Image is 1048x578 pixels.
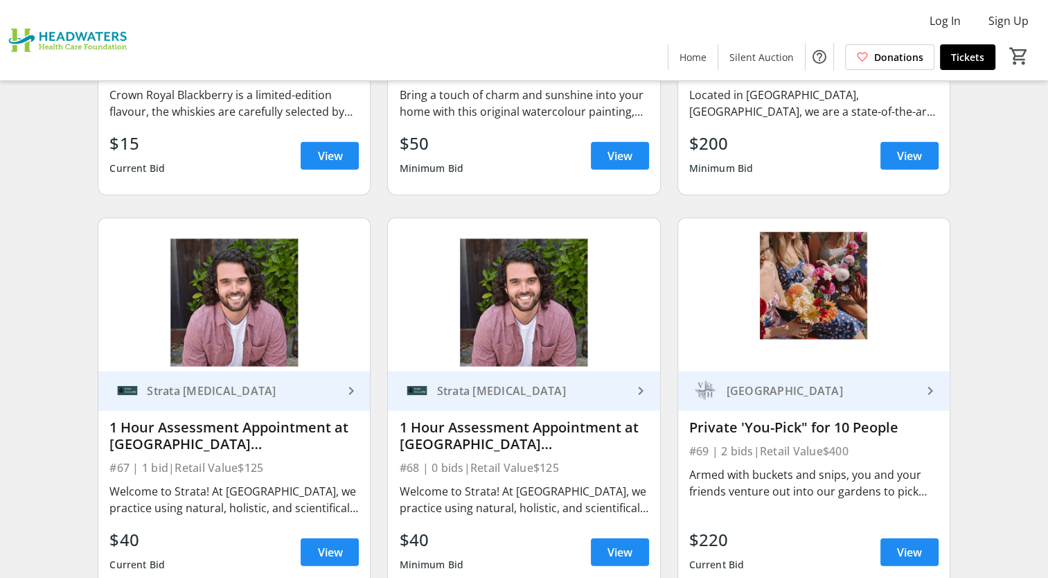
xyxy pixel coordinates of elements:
div: Strata [MEDICAL_DATA] [141,384,342,398]
a: View [880,538,939,566]
span: Sign Up [988,12,1029,29]
div: Private 'You-Pick" for 10 People [689,419,939,436]
div: Armed with buckets and snips, you and your friends venture out into our gardens to pick dahlias a... [689,466,939,500]
a: Donations [845,44,934,70]
span: View [607,148,632,164]
img: 1 Hour Assessment Appointment at Strata Osteopathy (2 of 2 available) [388,218,659,371]
div: Current Bid [689,552,745,577]
a: View [591,142,649,170]
button: Cart [1006,44,1031,69]
div: #67 | 1 bid | Retail Value $125 [109,458,359,478]
a: View [301,142,359,170]
div: $15 [109,131,165,156]
button: Sign Up [977,10,1040,32]
img: Strata Osteopathy [399,375,431,407]
div: Minimum Bid [689,156,754,181]
a: Strata OsteopathyStrata [MEDICAL_DATA] [388,371,659,411]
div: Welcome to Strata! At [GEOGRAPHIC_DATA], we practice using natural, holistic, and scientifically ... [399,483,648,516]
div: $40 [399,527,463,552]
span: View [897,148,922,164]
mat-icon: keyboard_arrow_right [342,383,359,399]
a: View [301,538,359,566]
a: Valhaven Farm[GEOGRAPHIC_DATA] [678,371,950,411]
button: Help [806,43,833,71]
div: Welcome to Strata! At [GEOGRAPHIC_DATA], we practice using natural, holistic, and scientifically ... [109,483,359,516]
div: 1 Hour Assessment Appointment at [GEOGRAPHIC_DATA][MEDICAL_DATA] (2 of 2 available) [399,419,648,453]
div: #68 | 0 bids | Retail Value $125 [399,458,648,478]
div: Located in [GEOGRAPHIC_DATA], [GEOGRAPHIC_DATA], we are a state-of-the-art facility with year-rou... [689,87,939,120]
div: Strata [MEDICAL_DATA] [431,384,632,398]
span: View [607,544,632,561]
a: Home [668,44,718,70]
a: View [880,142,939,170]
a: Silent Auction [718,44,805,70]
div: Minimum Bid [399,552,463,577]
img: 1 Hour Assessment Appointment at Strata Osteopathy (1 of 2 available) [98,218,370,371]
img: Private 'You-Pick" for 10 People [678,218,950,371]
span: View [317,148,342,164]
img: Valhaven Farm [689,375,721,407]
div: Minimum Bid [399,156,463,181]
div: Current Bid [109,156,165,181]
span: Donations [874,50,923,64]
div: $220 [689,527,745,552]
img: Strata Osteopathy [109,375,141,407]
div: $50 [399,131,463,156]
div: $40 [109,527,165,552]
div: Current Bid [109,552,165,577]
span: Tickets [951,50,984,64]
a: Tickets [940,44,995,70]
img: Headwaters Health Care Foundation's Logo [8,6,132,75]
mat-icon: keyboard_arrow_right [922,383,939,399]
div: Bring a touch of charm and sunshine into your home with this original watercolour painting, featu... [399,87,648,120]
span: View [317,544,342,561]
div: #69 | 2 bids | Retail Value $400 [689,441,939,461]
button: Log In [918,10,972,32]
span: Silent Auction [729,50,794,64]
a: View [591,538,649,566]
span: Log In [930,12,961,29]
div: $200 [689,131,754,156]
mat-icon: keyboard_arrow_right [632,383,649,399]
div: 1 Hour Assessment Appointment at [GEOGRAPHIC_DATA][MEDICAL_DATA] (1 of 2 available) [109,419,359,453]
div: Crown Royal Blackberry is a limited-edition flavour, the whiskies are carefully selected by the m... [109,87,359,120]
div: [GEOGRAPHIC_DATA] [721,384,922,398]
a: Strata OsteopathyStrata [MEDICAL_DATA] [98,371,370,411]
span: View [897,544,922,561]
span: Home [680,50,707,64]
